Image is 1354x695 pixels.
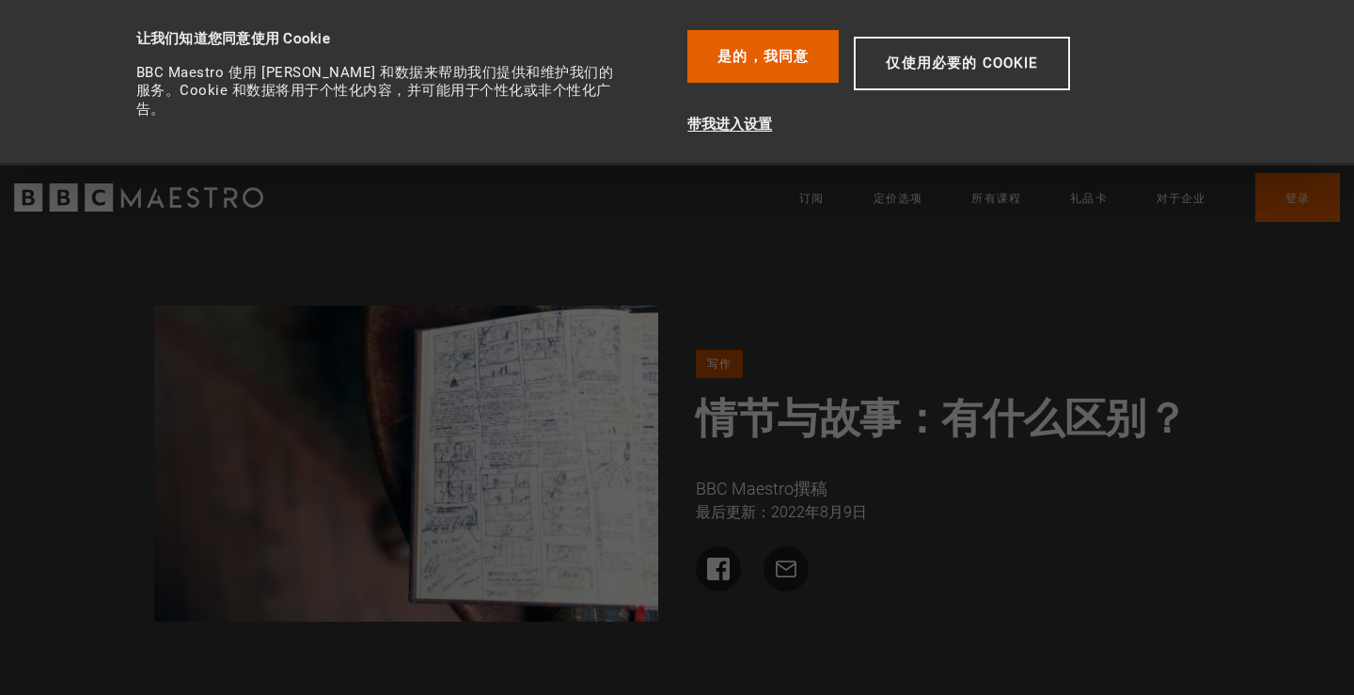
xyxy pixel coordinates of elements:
a: 登录 [1255,173,1340,221]
a: 对于企业 [1157,189,1206,208]
button: 仅使用必要的 Cookie [854,37,1070,90]
a: 写作 [696,350,743,378]
font: 带我进入设置 [687,116,772,133]
font: 所有课程 [971,192,1021,205]
button: 带我进入设置 [687,113,1232,135]
a: 礼品卡 [1070,189,1108,208]
font: BBC Maestro 使用 [PERSON_NAME] 和数据来帮助我们提供和维护我们的服务。Cookie 和数据将用于个性化内容，并可能用于个性化或非个性化广告。 [136,64,614,118]
button: 是的，我同意 [687,30,839,83]
font: 写作 [707,357,732,371]
a: 订阅 [799,189,824,208]
font: 情节与故事：有什么区别？ [696,387,1187,443]
a: 所有课程 [971,189,1021,208]
font: 最后更新：2022年8月9日 [696,503,867,521]
font: 是的，我同意 [717,48,809,65]
font: BBC Maestro [696,479,794,498]
font: 对于企业 [1157,192,1206,205]
font: 仅使用必要的 Cookie [886,55,1038,71]
img: 一位作家的日记 [154,306,659,622]
nav: 基本的 [799,173,1340,221]
svg: BBC大师 [14,183,263,212]
font: 让我们知道您同意使用 Cookie [136,30,330,47]
font: 定价选项 [874,192,923,205]
font: 订阅 [799,192,824,205]
font: 撰稿 [794,479,827,498]
a: 定价选项 [874,189,923,208]
font: 礼品卡 [1070,192,1108,205]
font: 登录 [1285,192,1310,205]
